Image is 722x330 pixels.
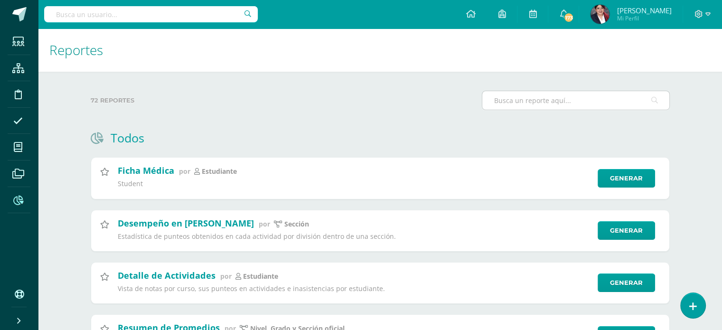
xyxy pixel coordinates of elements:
span: por [179,167,190,176]
p: estudiante [243,272,278,281]
input: Busca un usuario... [44,6,258,22]
a: Generar [598,221,655,240]
span: [PERSON_NAME] [617,6,671,15]
input: Busca un reporte aquí... [482,91,669,110]
p: sección [284,220,309,228]
span: Mi Perfil [617,14,671,22]
p: Vista de notas por curso, sus punteos en actividades e inasistencias por estudiante. [118,284,591,293]
h2: Detalle de Actividades [118,270,216,281]
p: Student [118,179,591,188]
label: 72 reportes [91,91,474,110]
p: Estadística de punteos obtenidos en cada actividad por división dentro de una sección. [118,232,591,241]
a: Generar [598,169,655,188]
a: Generar [598,273,655,292]
h2: Desempeño en [PERSON_NAME] [118,217,254,229]
span: por [259,219,270,228]
h1: Todos [111,130,144,146]
span: por [220,272,232,281]
span: Reportes [49,41,103,59]
img: 08d065233e31e6151936950ac7af7bc7.png [591,5,609,24]
p: estudiante [202,167,237,176]
span: 173 [563,12,574,23]
h2: Ficha Médica [118,165,174,176]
